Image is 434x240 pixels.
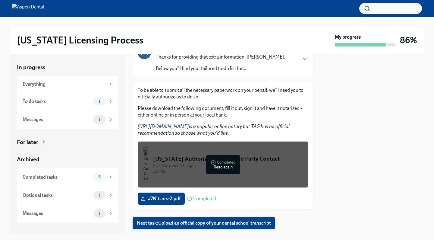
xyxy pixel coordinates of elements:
[95,211,104,216] span: 1
[138,123,290,136] em: is a popular online notary but TAG has no official recommendation so choose what you'd like.
[12,4,44,13] img: Aspen Dental
[23,116,91,123] div: Messages
[138,141,308,188] button: [US_STATE] Authorization for Third Party ContactPDF Document•1 pages1.9 MBCompletedRead again
[138,105,308,118] p: Please download the following document, fill it out, sign it and have it notarized – either onlin...
[138,123,189,129] a: [URL][DOMAIN_NAME]
[138,87,308,100] p: To be able to submit all the necessary paperwork on your behalf, we'll need you to officially aut...
[17,155,118,163] a: Archived
[17,63,118,71] a: In progress
[137,220,271,226] span: Next task : Upload an official copy of your dental school transcript
[23,174,91,181] div: Completed tasks
[95,193,104,197] span: 1
[23,81,105,88] div: Everything
[17,110,118,129] a: Messages1
[17,186,118,204] a: Optional tasks1
[17,138,38,146] div: For later
[17,34,143,46] h2: [US_STATE] Licensing Process
[400,35,417,46] h3: 86%
[153,163,303,168] div: PDF Document • 1 pages
[17,92,118,110] a: To do tasks1
[138,193,185,205] label: a7Nltcnrs-2.pdf
[17,204,118,222] a: Messages1
[17,76,118,92] a: Everything
[23,98,91,105] div: To do tasks
[95,175,104,179] span: 5
[95,117,104,122] span: 1
[23,192,91,199] div: Optional tasks
[17,138,118,146] a: For later
[143,146,148,183] img: Illinois Authorization for Third Party Contact
[156,54,285,60] p: Thanks for providing that extra information, [PERSON_NAME].
[193,196,216,201] span: Completed
[17,168,118,186] a: Completed tasks5
[335,34,361,40] strong: My progress
[153,168,303,174] div: 1.9 MB
[156,65,285,72] p: Below you'll find your tailored to-do list for...
[133,217,275,229] button: Next task:Upload an official copy of your dental school transcript
[153,155,303,163] div: [US_STATE] Authorization for Third Party Contact
[23,210,91,217] div: Messages
[142,196,181,202] span: a7Nltcnrs-2.pdf
[95,99,104,104] span: 1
